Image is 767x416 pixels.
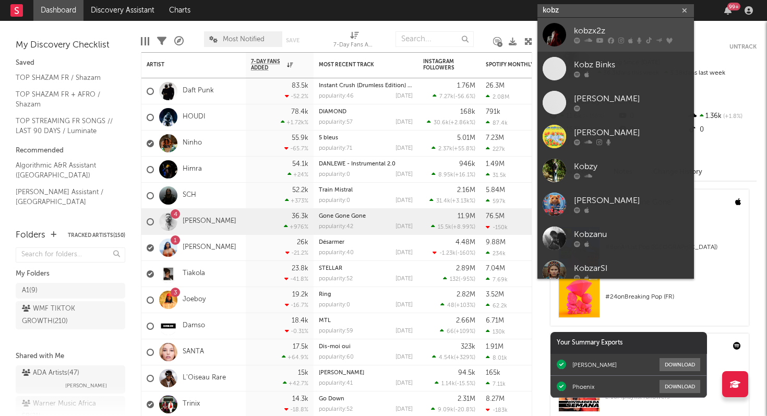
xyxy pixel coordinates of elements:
[460,109,475,115] div: 168k
[687,110,757,123] div: 1.36k
[183,400,200,409] a: Trinix
[16,186,115,208] a: [PERSON_NAME] Assistant / [GEOGRAPHIC_DATA]
[458,396,475,402] div: 2.31M
[486,381,506,387] div: 7.11k
[282,354,308,361] div: +64.9 %
[537,255,694,289] a: KobzarSI
[729,42,757,52] button: Untrack
[285,197,308,204] div: +373 %
[486,276,508,283] div: 7.69k
[459,161,475,168] div: 946k
[461,343,475,350] div: 323k
[147,62,225,68] div: Artist
[68,233,125,238] button: Tracked Artists(150)
[319,302,350,308] div: popularity: 0
[660,380,700,393] button: Download
[486,172,506,179] div: 31.5k
[22,303,95,328] div: WMF TIKTOK GROWTH ( 210 )
[486,239,506,246] div: 9.88M
[486,354,507,361] div: 8.01k
[396,172,413,177] div: [DATE]
[486,62,564,68] div: Spotify Monthly Listeners
[486,161,505,168] div: 1.49M
[183,191,196,200] a: SCH
[457,82,475,89] div: 1.76M
[183,269,205,278] a: Tiakola
[432,171,475,178] div: ( )
[292,396,308,402] div: 14.3k
[16,115,115,137] a: TOP STREAMING FR SONGS // LAST 90 DAYS / Luminate
[281,119,308,126] div: +1.72k %
[574,263,689,275] div: KobzarSI
[454,146,474,152] span: +55.8 %
[396,302,413,308] div: [DATE]
[438,146,452,152] span: 2.37k
[319,370,413,376] div: Ngoze Sisia
[455,94,474,100] span: -56.6 %
[319,292,413,298] div: Ring
[319,266,342,271] a: STELLAR
[486,93,509,100] div: 2.08M
[292,213,308,220] div: 36.3k
[319,370,364,376] a: [PERSON_NAME]
[722,114,742,120] span: +1.8 %
[574,59,689,72] div: Kobz Binks
[435,380,475,387] div: ( )
[456,355,474,361] span: +329 %
[440,328,475,335] div: ( )
[486,343,504,350] div: 1.91M
[292,317,308,324] div: 18.4k
[223,36,265,43] span: Most Notified
[16,350,125,363] div: Shared with Me
[447,329,454,335] span: 66
[319,135,413,141] div: 5 bleus
[285,328,308,335] div: -0.31 %
[434,120,449,126] span: 30.6k
[292,187,308,194] div: 52.2k
[319,83,413,89] div: Instant Crush (Drumless Edition) (feat. Julian Casablancas)
[16,268,125,280] div: My Folders
[433,249,475,256] div: ( )
[396,250,413,256] div: [DATE]
[283,380,308,387] div: +42.7 %
[298,370,308,376] div: 15k
[453,224,474,230] span: +8.99 %
[285,93,308,100] div: -52.2 %
[458,370,475,376] div: 94.5k
[396,146,413,151] div: [DATE]
[456,329,474,335] span: +109 %
[16,57,125,69] div: Saved
[439,251,456,256] span: -1.23k
[183,139,202,148] a: Ninho
[450,120,474,126] span: +2.86k %
[319,109,413,115] div: DIAMOND
[319,120,353,125] div: popularity: 57
[284,406,308,413] div: -18.8 %
[727,3,740,10] div: 99 +
[537,153,694,187] a: Kobzy
[22,367,79,379] div: ADA Artists ( 47 )
[16,89,115,110] a: TOP SHAZAM FR + AFRO / Shazam
[486,250,506,257] div: 234k
[319,266,413,271] div: STELLAR
[486,213,505,220] div: 76.5M
[396,328,413,334] div: [DATE]
[319,62,397,68] div: Most Recent Track
[486,109,500,115] div: 791k
[292,265,308,272] div: 23.8k
[432,145,475,152] div: ( )
[319,250,354,256] div: popularity: 40
[319,161,413,167] div: DANLEWE - Instrumental 2.0
[537,86,694,120] a: [PERSON_NAME]
[486,120,508,126] div: 87.4k
[433,93,475,100] div: ( )
[174,26,184,56] div: A&R Pipeline
[486,198,506,205] div: 597k
[455,407,474,413] span: -20.8 %
[16,365,125,394] a: ADA Artists(47)[PERSON_NAME]
[16,160,115,181] a: Algorithmic A&R Assistant ([GEOGRAPHIC_DATA])
[16,72,115,84] a: TOP SHAZAM FR / Shazam
[572,361,617,369] div: [PERSON_NAME]
[438,407,453,413] span: 9.09k
[16,247,125,263] input: Search for folders...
